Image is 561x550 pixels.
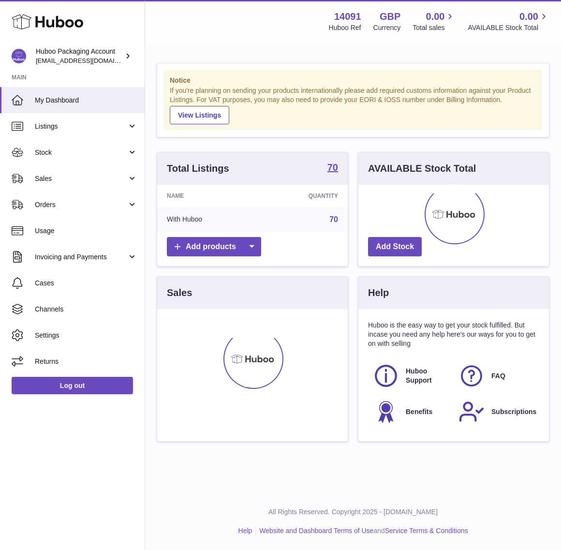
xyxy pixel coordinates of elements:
[406,407,432,416] span: Benefits
[170,86,536,124] div: If you're planning on sending your products internationally please add required customs informati...
[491,372,505,381] span: FAQ
[258,185,348,207] th: Quantity
[468,23,549,32] span: AVAILABLE Stock Total
[368,162,476,175] h3: AVAILABLE Stock Total
[373,363,449,389] a: Huboo Support
[256,526,468,535] li: and
[35,96,137,105] span: My Dashboard
[329,23,361,32] div: Huboo Ref
[35,122,127,131] span: Listings
[167,162,229,175] h3: Total Listings
[368,286,389,299] h3: Help
[12,377,133,394] a: Log out
[413,10,456,32] a: 0.00 Total sales
[12,49,26,63] img: internalAdmin-14091@internal.huboo.com
[519,10,538,23] span: 0.00
[36,47,123,65] div: Huboo Packaging Account
[368,237,422,257] a: Add Stock
[259,527,373,535] a: Website and Dashboard Terms of Use
[413,23,456,32] span: Total sales
[238,527,252,535] a: Help
[491,407,536,416] span: Subscriptions
[167,237,261,257] a: Add products
[334,10,361,23] strong: 14091
[35,226,137,236] span: Usage
[35,279,137,288] span: Cases
[327,163,338,172] strong: 70
[35,148,127,157] span: Stock
[170,106,229,124] a: View Listings
[373,23,401,32] div: Currency
[35,357,137,366] span: Returns
[170,76,536,85] strong: Notice
[468,10,549,32] a: 0.00 AVAILABLE Stock Total
[167,286,192,299] h3: Sales
[458,399,534,425] a: Subscriptions
[373,399,449,425] a: Benefits
[327,163,338,174] a: 70
[36,57,142,64] span: [EMAIL_ADDRESS][DOMAIN_NAME]
[329,215,338,223] a: 70
[35,331,137,340] span: Settings
[157,185,258,207] th: Name
[368,321,539,348] p: Huboo is the easy way to get your stock fulfilled. But incase you need any help here's our ways f...
[406,367,448,385] span: Huboo Support
[426,10,445,23] span: 0.00
[35,200,127,209] span: Orders
[35,305,137,314] span: Channels
[35,253,127,262] span: Invoicing and Payments
[157,207,258,232] td: With Huboo
[380,10,400,23] strong: GBP
[385,527,468,535] a: Service Terms & Conditions
[458,363,534,389] a: FAQ
[153,507,553,517] p: All Rights Reserved. Copyright 2025 - [DOMAIN_NAME]
[35,174,127,183] span: Sales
